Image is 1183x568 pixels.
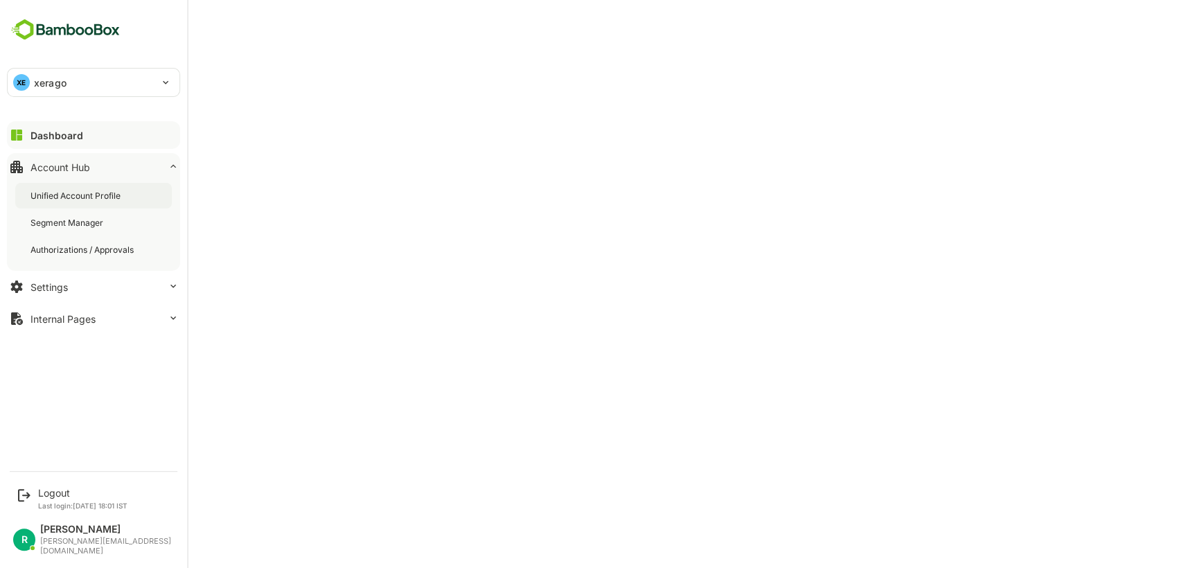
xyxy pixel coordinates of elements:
div: Segment Manager [30,217,106,229]
div: Logout [38,487,128,499]
div: [PERSON_NAME][EMAIL_ADDRESS][DOMAIN_NAME] [40,537,173,556]
div: R [13,529,35,551]
div: Internal Pages [30,313,96,325]
div: [PERSON_NAME] [40,524,173,535]
div: XE [13,74,30,91]
div: Dashboard [30,130,83,141]
div: Account Hub [30,161,90,173]
button: Internal Pages [7,305,180,332]
div: XExerago [8,69,179,96]
div: Unified Account Profile [30,190,123,202]
div: Settings [30,281,68,293]
p: Last login: [DATE] 18:01 IST [38,502,128,510]
button: Settings [7,273,180,301]
button: Account Hub [7,153,180,181]
p: xerago [34,76,67,90]
img: BambooboxFullLogoMark.5f36c76dfaba33ec1ec1367b70bb1252.svg [7,17,124,43]
button: Dashboard [7,121,180,149]
div: Authorizations / Approvals [30,244,137,256]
